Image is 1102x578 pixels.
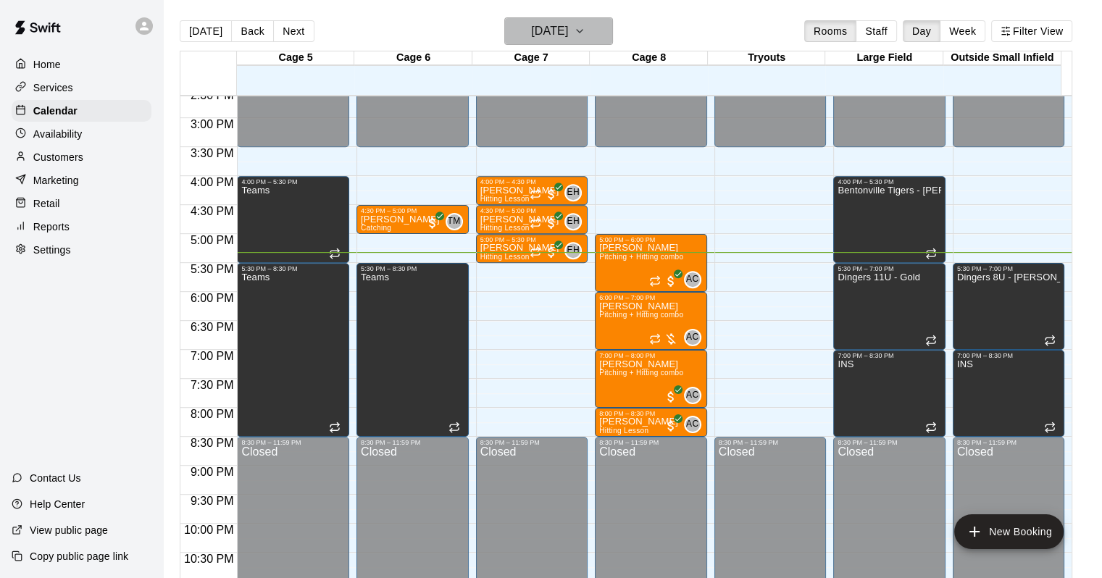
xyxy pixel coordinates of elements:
[12,54,151,75] a: Home
[12,77,151,99] a: Services
[684,329,701,346] div: Ashley Collier
[833,176,946,263] div: 4:00 PM – 5:30 PM: Bentonville Tigers - Seth
[686,417,698,432] span: AC
[1044,422,1056,433] span: Recurring event
[187,350,238,362] span: 7:00 PM
[690,271,701,288] span: Ashley Collier
[12,193,151,214] a: Retail
[12,123,151,145] a: Availability
[664,390,678,404] span: All customers have paid
[686,388,698,403] span: AC
[180,553,237,565] span: 10:30 PM
[231,20,274,42] button: Back
[838,178,941,185] div: 4:00 PM – 5:30 PM
[531,21,568,41] h6: [DATE]
[599,439,703,446] div: 8:30 PM – 11:59 PM
[476,234,588,263] div: 5:00 PM – 5:30 PM: Wyatt Smith
[187,466,238,478] span: 9:00 PM
[33,104,78,118] p: Calendar
[472,51,590,65] div: Cage 7
[925,422,937,433] span: Recurring event
[187,234,238,246] span: 5:00 PM
[991,20,1072,42] button: Filter View
[12,216,151,238] a: Reports
[838,352,941,359] div: 7:00 PM – 8:30 PM
[954,514,1064,549] button: add
[187,321,238,333] span: 6:30 PM
[925,335,937,346] span: Recurring event
[708,51,826,65] div: Tryouts
[567,214,579,229] span: EH
[187,118,238,130] span: 3:00 PM
[187,205,238,217] span: 4:30 PM
[684,387,701,404] div: Ashley Collier
[187,495,238,507] span: 9:30 PM
[567,243,579,258] span: EH
[570,242,582,259] span: Eric Harrington
[599,410,703,417] div: 8:00 PM – 8:30 PM
[564,184,582,201] div: Eric Harrington
[187,379,238,391] span: 7:30 PM
[187,292,238,304] span: 6:00 PM
[446,213,463,230] div: Taylor Moore
[838,439,941,446] div: 8:30 PM – 11:59 PM
[1044,335,1056,346] span: Recurring event
[838,265,941,272] div: 5:30 PM – 7:00 PM
[241,178,345,185] div: 4:00 PM – 5:30 PM
[12,146,151,168] a: Customers
[476,205,588,234] div: 4:30 PM – 5:00 PM: Hitting Lesson
[590,51,708,65] div: Cage 8
[664,419,678,433] span: All customers have paid
[649,333,661,345] span: Recurring event
[12,239,151,261] a: Settings
[690,329,701,346] span: Ashley Collier
[599,253,683,261] span: Pitching + Hitting combo
[957,439,1061,446] div: 8:30 PM – 11:59 PM
[448,214,461,229] span: TM
[480,439,584,446] div: 8:30 PM – 11:59 PM
[448,422,460,433] span: Recurring event
[925,248,937,259] span: Recurring event
[329,248,341,259] span: Recurring event
[957,352,1061,359] div: 7:00 PM – 8:30 PM
[480,195,530,203] span: Hitting Lesson
[180,524,237,536] span: 10:00 PM
[544,216,559,230] span: All customers have paid
[664,274,678,288] span: All customers have paid
[684,271,701,288] div: Ashley Collier
[33,80,73,95] p: Services
[599,369,683,377] span: Pitching + Hitting combo
[595,234,707,292] div: 5:00 PM – 6:00 PM: Pitching + Hitting combo
[12,169,151,191] a: Marketing
[943,51,1061,65] div: Outside Small Infield
[33,173,79,188] p: Marketing
[599,236,703,243] div: 5:00 PM – 6:00 PM
[361,224,391,232] span: Catching
[903,20,940,42] button: Day
[187,437,238,449] span: 8:30 PM
[544,187,559,201] span: All customers have paid
[530,246,541,258] span: Recurring event
[719,439,822,446] div: 8:30 PM – 11:59 PM
[361,439,464,446] div: 8:30 PM – 11:59 PM
[187,176,238,188] span: 4:00 PM
[825,51,943,65] div: Large Field
[33,196,60,211] p: Retail
[187,147,238,159] span: 3:30 PM
[237,176,349,263] div: 4:00 PM – 5:30 PM: Teams
[599,352,703,359] div: 7:00 PM – 8:00 PM
[504,17,613,45] button: [DATE]
[12,100,151,122] a: Calendar
[30,549,128,564] p: Copy public page link
[187,263,238,275] span: 5:30 PM
[953,263,1065,350] div: 5:30 PM – 7:00 PM: Dingers 8U - Doty
[273,20,314,42] button: Next
[690,387,701,404] span: Ashley Collier
[356,205,469,234] div: 4:30 PM – 5:00 PM: Holden Martin
[33,243,71,257] p: Settings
